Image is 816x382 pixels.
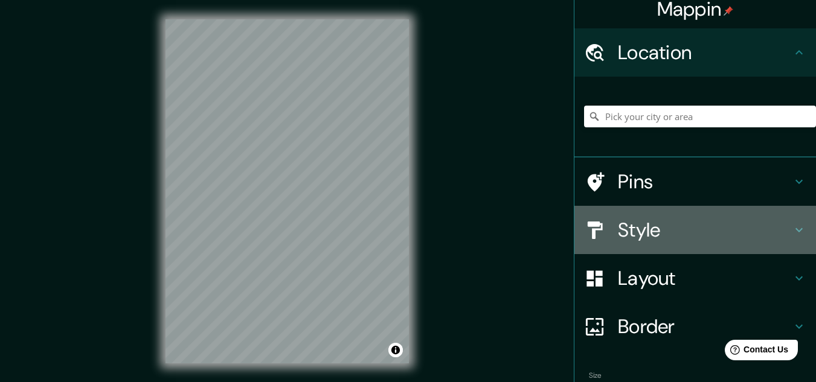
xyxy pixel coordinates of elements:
h4: Border [618,314,792,339]
h4: Location [618,40,792,65]
img: pin-icon.png [724,6,733,16]
div: Location [574,28,816,77]
h4: Layout [618,266,792,290]
div: Layout [574,254,816,302]
iframe: Help widget launcher [708,335,803,369]
h4: Style [618,218,792,242]
button: Toggle attribution [388,343,403,357]
h4: Pins [618,170,792,194]
input: Pick your city or area [584,106,816,127]
div: Border [574,302,816,351]
label: Size [589,371,602,381]
div: Pins [574,158,816,206]
div: Style [574,206,816,254]
canvas: Map [165,19,409,363]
